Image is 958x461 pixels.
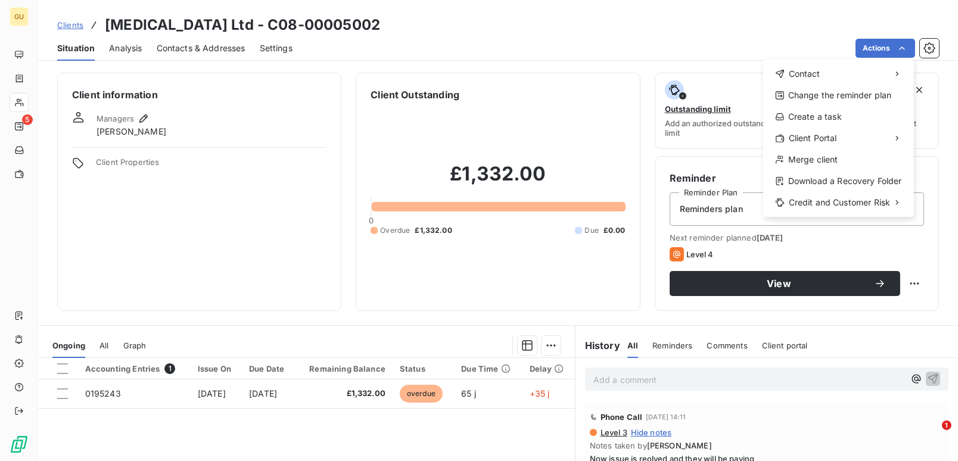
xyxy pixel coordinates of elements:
span: Credit and Customer Risk [789,197,891,208]
div: Create a task [768,107,909,126]
span: Client Portal [789,132,837,144]
div: Change the reminder plan [768,86,909,105]
div: Download a Recovery Folder [768,172,909,191]
div: Merge client [768,150,909,169]
span: Contact [789,68,820,80]
iframe: Intercom live chat [917,420,946,449]
span: 1 [942,420,951,430]
div: Actions [763,60,914,217]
